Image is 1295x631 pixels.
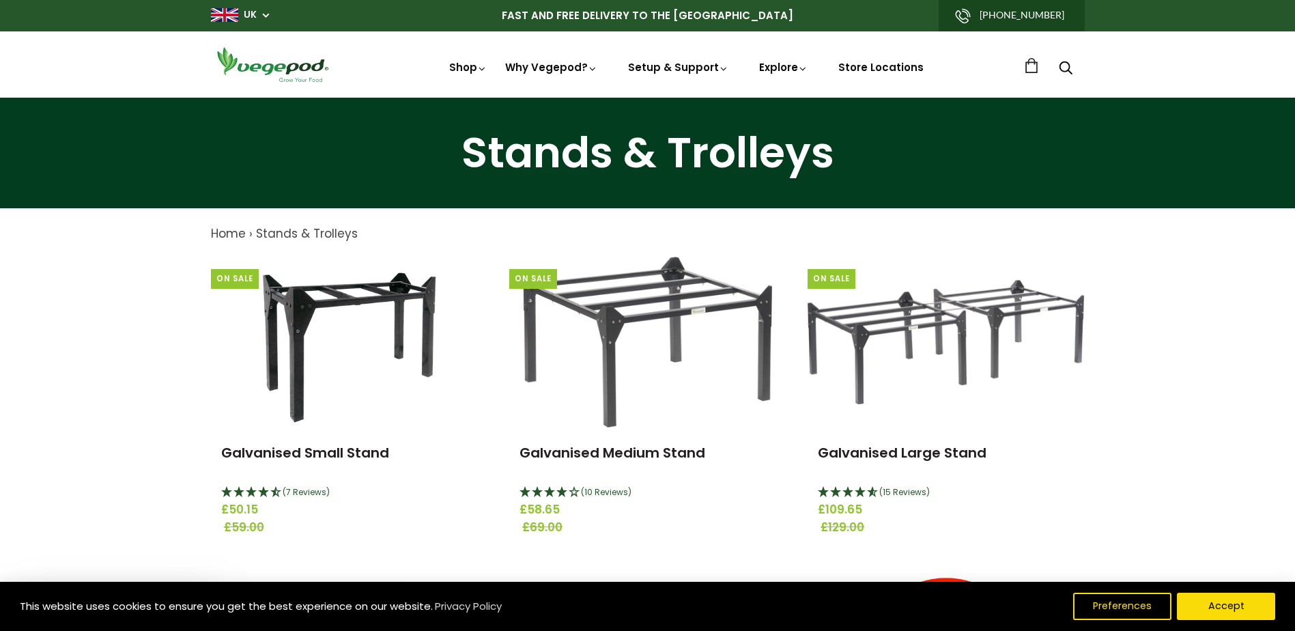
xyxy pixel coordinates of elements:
[211,8,238,22] img: gb_large.png
[759,60,808,74] a: Explore
[256,225,358,242] a: Stands & Trolleys
[520,443,705,462] a: Galvanised Medium Stand
[449,60,487,74] a: Shop
[821,519,1077,537] span: £129.00
[808,280,1084,404] img: Galvanised Large Stand
[522,519,778,537] span: £69.00
[221,501,477,519] span: £50.15
[211,225,246,242] a: Home
[520,501,775,519] span: £58.65
[818,443,986,462] a: Galvanised Large Stand
[628,60,729,74] a: Setup & Support
[433,594,504,619] a: Privacy Policy (opens in a new tab)
[1059,62,1072,76] a: Search
[244,8,257,22] a: UK
[211,45,334,84] img: Vegepod
[17,132,1278,174] h1: Stands & Trolleys
[20,599,433,613] span: This website uses cookies to ensure you get the best experience on our website.
[1073,593,1171,620] button: Preferences
[838,60,924,74] a: Store Locations
[221,484,477,502] div: 4.57 Stars - 7 Reviews
[818,484,1074,502] div: 4.67 Stars - 15 Reviews
[248,257,450,427] img: Galvanised Small Stand
[818,501,1074,519] span: £109.65
[249,225,253,242] span: ›
[879,486,930,498] span: 4.67 Stars - 15 Reviews
[1177,593,1275,620] button: Accept
[505,60,598,74] a: Why Vegepod?
[283,486,330,498] span: 4.57 Stars - 7 Reviews
[523,257,772,427] img: Galvanised Medium Stand
[520,484,775,502] div: 4.1 Stars - 10 Reviews
[211,225,1085,243] nav: breadcrumbs
[224,519,480,537] span: £59.00
[221,443,389,462] a: Galvanised Small Stand
[581,486,631,498] span: 4.1 Stars - 10 Reviews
